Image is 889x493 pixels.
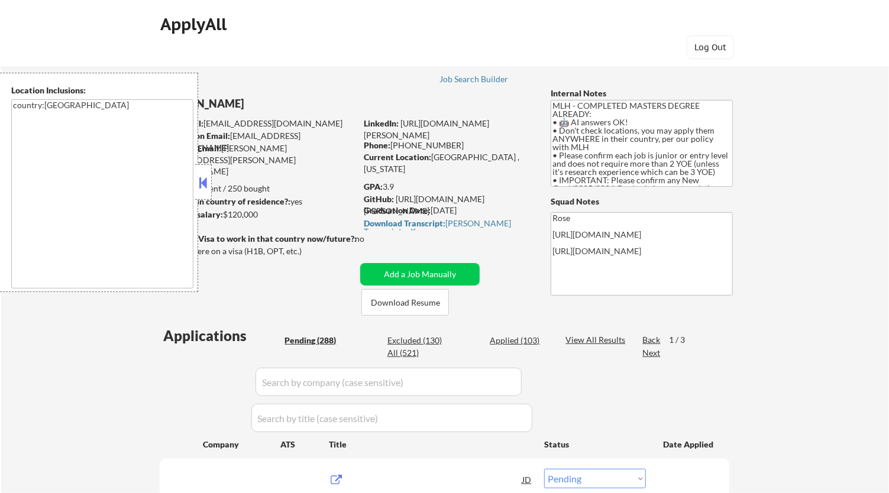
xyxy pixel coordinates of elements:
div: ATS [280,439,329,450]
strong: Current Location: [364,152,431,162]
div: [EMAIL_ADDRESS][DOMAIN_NAME] [160,130,356,153]
button: Add a Job Manually [360,263,480,286]
div: Pending (288) [285,335,344,346]
div: 1 / 3 [669,334,696,346]
div: Internal Notes [551,87,733,99]
div: 100 sent / 250 bought [159,183,356,194]
div: Company [203,439,280,450]
div: Date Applied [663,439,715,450]
div: no [355,233,389,245]
strong: Download Transcript: [364,218,445,228]
div: [PERSON_NAME][EMAIL_ADDRESS][PERSON_NAME][DOMAIN_NAME] [160,142,356,177]
div: Location Inclusions: [11,85,193,96]
div: ApplyAll [160,14,230,34]
strong: Will need Visa to work in that country now/future?: [160,233,357,244]
button: Log Out [687,35,734,59]
button: Download Resume [361,289,449,316]
input: Search by title (case sensitive) [251,404,532,432]
strong: LinkedIn: [364,118,399,128]
div: [EMAIL_ADDRESS][DOMAIN_NAME] [160,118,356,129]
div: [PHONE_NUMBER] [364,140,531,151]
div: $120,000 [159,209,356,220]
div: Squad Notes [551,196,733,207]
div: Applied (103) [490,335,549,346]
div: [PERSON_NAME] Transcript.pdf [364,219,528,236]
div: All (521) [387,347,447,359]
strong: Graduation Date: [364,205,431,215]
div: 3.9 [364,181,533,193]
div: Title [329,439,533,450]
div: [DATE] [364,205,531,216]
strong: GitHub: [364,194,394,204]
div: Status [544,433,646,455]
a: [URL][DOMAIN_NAME][PERSON_NAME] [364,118,489,140]
strong: GPA: [364,181,383,192]
div: Yes, I am here on a visa (H1B, OPT, etc.) [160,245,360,257]
div: Back [642,334,661,346]
strong: Phone: [364,140,390,150]
div: [PERSON_NAME] [160,96,403,111]
div: Excluded (130) [387,335,447,346]
div: JD [521,469,533,490]
input: Search by company (case sensitive) [256,368,522,396]
a: [URL][DOMAIN_NAME][PERSON_NAME] [364,194,484,216]
div: yes [159,196,353,207]
div: Job Search Builder [439,75,509,83]
a: Download Transcript:[PERSON_NAME] Transcript.pdf [364,219,528,231]
div: Applications [163,329,280,343]
a: Job Search Builder [439,74,509,86]
div: Next [642,347,661,359]
div: [GEOGRAPHIC_DATA] , [US_STATE] [364,151,531,174]
div: View All Results [565,334,629,346]
strong: Can work in country of residence?: [159,196,290,206]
